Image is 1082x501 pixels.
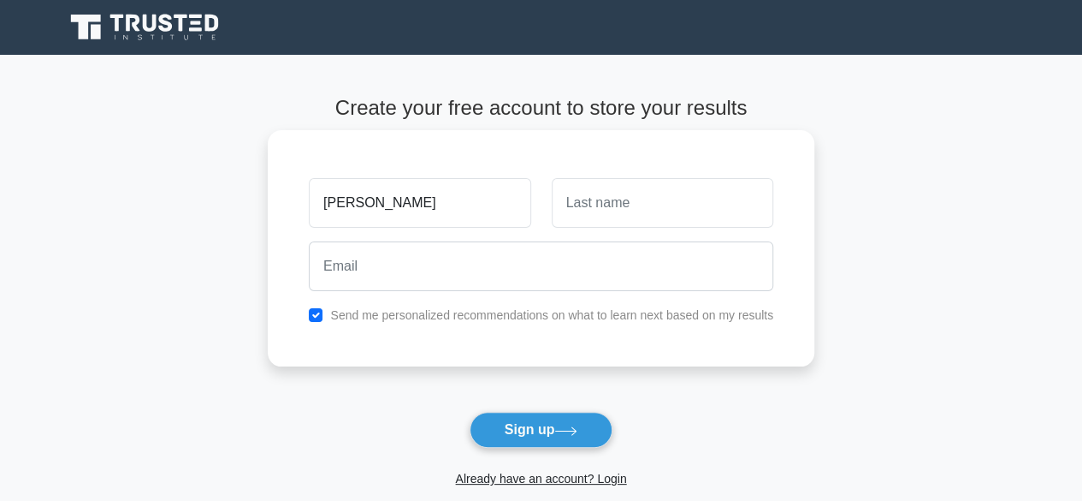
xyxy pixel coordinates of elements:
[470,412,613,448] button: Sign up
[455,472,626,486] a: Already have an account? Login
[309,242,773,291] input: Email
[552,178,773,228] input: Last name
[309,178,530,228] input: First name
[330,308,773,322] label: Send me personalized recommendations on what to learn next based on my results
[268,96,814,121] h4: Create your free account to store your results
